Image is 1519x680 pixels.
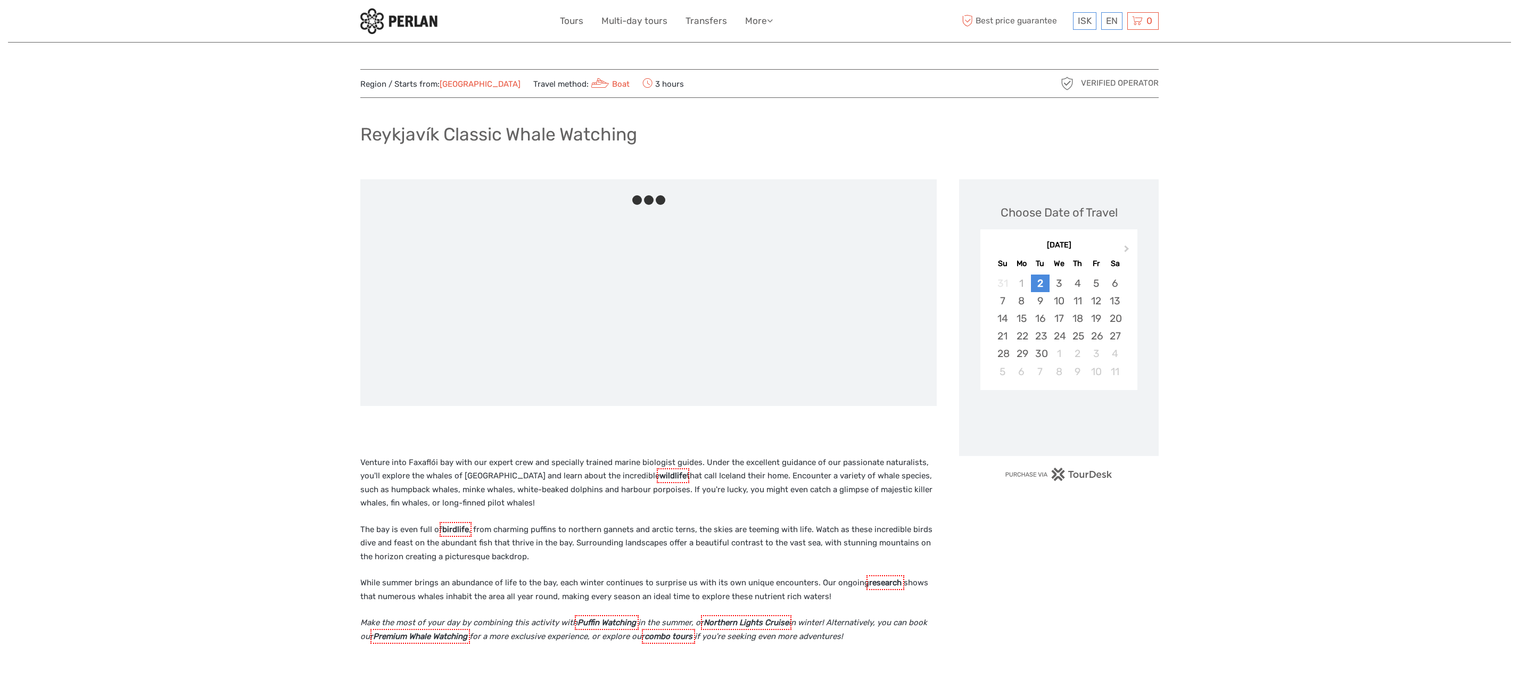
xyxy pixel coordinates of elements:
div: Choose Saturday, October 4th, 2025 [1105,345,1124,362]
div: Choose Friday, October 10th, 2025 [1087,363,1105,380]
div: We [1050,256,1068,271]
div: Choose Tuesday, September 23rd, 2025 [1031,327,1050,345]
div: Choose Wednesday, October 1st, 2025 [1050,345,1068,362]
em: in winter! Alternatively, you can book our [360,618,927,641]
em: in the summer, or [638,618,704,627]
strong: Puffin Watching [577,618,636,627]
div: Choose Wednesday, September 24th, 2025 [1050,327,1068,345]
div: EN [1101,12,1122,30]
a: Multi-day tours [601,13,667,29]
div: Choose Sunday, September 28th, 2025 [993,345,1012,362]
img: PurchaseViaTourDesk.png [1005,468,1113,481]
p: While summer brings an abundance of life to the bay, each winter continues to surprise us with it... [360,576,937,603]
div: Choose Sunday, September 14th, 2025 [993,310,1012,327]
strong: birdlife [442,525,469,534]
div: Choose Saturday, September 13th, 2025 [1105,292,1124,310]
div: Choose Friday, September 12th, 2025 [1087,292,1105,310]
div: Fr [1087,256,1105,271]
div: Choose Tuesday, September 2nd, 2025 [1031,275,1050,292]
div: Mo [1012,256,1031,271]
strong: wildlife [659,471,687,480]
div: [DATE] [980,240,1137,251]
div: Choose Thursday, September 4th, 2025 [1068,275,1087,292]
strong: Premium Whale Watching [373,632,467,641]
p: The bay is even full of , from charming puffins to northern gannets and arctic terns, the skies a... [360,523,937,564]
a: [GEOGRAPHIC_DATA] [440,79,521,89]
div: Choose Thursday, September 11th, 2025 [1068,292,1087,310]
div: Not available Sunday, August 31st, 2025 [993,275,1012,292]
strong: Northern Lights Cruise [704,618,789,627]
div: Choose Saturday, September 27th, 2025 [1105,327,1124,345]
div: month 2025-09 [984,275,1134,380]
div: Choose Friday, September 5th, 2025 [1087,275,1105,292]
em: if you're seeking even more adventures! [695,632,843,641]
span: Region / Starts from: [360,79,521,90]
div: Choose Friday, September 26th, 2025 [1087,327,1105,345]
strong: research [869,578,902,587]
div: Tu [1031,256,1050,271]
div: Choose Friday, September 19th, 2025 [1087,310,1105,327]
div: Choose Thursday, October 9th, 2025 [1068,363,1087,380]
div: Choose Monday, October 6th, 2025 [1012,363,1031,380]
span: Best price guarantee [959,12,1070,30]
div: Choose Monday, September 15th, 2025 [1012,310,1031,327]
em: for a more exclusive experience, or explore our [469,632,645,641]
p: Venture into Faxaflói bay with our expert crew and specially trained marine biologist guides. Und... [360,456,937,510]
div: Choose Monday, September 8th, 2025 [1012,292,1031,310]
span: 3 hours [642,76,684,91]
div: Choose Thursday, September 18th, 2025 [1068,310,1087,327]
div: Choose Wednesday, September 10th, 2025 [1050,292,1068,310]
img: 288-6a22670a-0f57-43d8-a107-52fbc9b92f2c_logo_small.jpg [360,8,437,34]
button: Next Month [1119,243,1136,260]
div: Choose Sunday, September 7th, 2025 [993,292,1012,310]
div: Choose Sunday, October 5th, 2025 [993,363,1012,380]
a: Tours [560,13,583,29]
div: Su [993,256,1012,271]
div: Choose Thursday, October 2nd, 2025 [1068,345,1087,362]
div: Choose Thursday, September 25th, 2025 [1068,327,1087,345]
strong: combo tours [645,632,692,641]
div: Sa [1105,256,1124,271]
div: Choose Tuesday, September 16th, 2025 [1031,310,1050,327]
span: ISK [1078,15,1092,26]
div: Th [1068,256,1087,271]
div: Choose Wednesday, September 3rd, 2025 [1050,275,1068,292]
div: Choose Wednesday, September 17th, 2025 [1050,310,1068,327]
span: Travel method: [533,76,630,91]
div: Loading... [1055,418,1062,425]
div: Choose Monday, September 22nd, 2025 [1012,327,1031,345]
div: Choose Tuesday, October 7th, 2025 [1031,363,1050,380]
em: Make the most of your day by combining this activity with [360,618,577,627]
a: Boat [589,79,630,89]
h1: Reykjavík Classic Whale Watching [360,123,637,145]
div: Choose Date of Travel [1001,204,1118,221]
span: 0 [1145,15,1154,26]
img: verified_operator_grey_128.png [1059,75,1076,92]
a: More [745,13,773,29]
div: Choose Friday, October 3rd, 2025 [1087,345,1105,362]
div: Choose Saturday, October 11th, 2025 [1105,363,1124,380]
div: Choose Tuesday, September 9th, 2025 [1031,292,1050,310]
div: Not available Monday, September 1st, 2025 [1012,275,1031,292]
span: Verified Operator [1081,78,1159,89]
div: Choose Saturday, September 6th, 2025 [1105,275,1124,292]
div: Choose Monday, September 29th, 2025 [1012,345,1031,362]
div: Choose Wednesday, October 8th, 2025 [1050,363,1068,380]
div: Choose Saturday, September 20th, 2025 [1105,310,1124,327]
div: Choose Tuesday, September 30th, 2025 [1031,345,1050,362]
div: Choose Sunday, September 21st, 2025 [993,327,1012,345]
a: Transfers [686,13,727,29]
